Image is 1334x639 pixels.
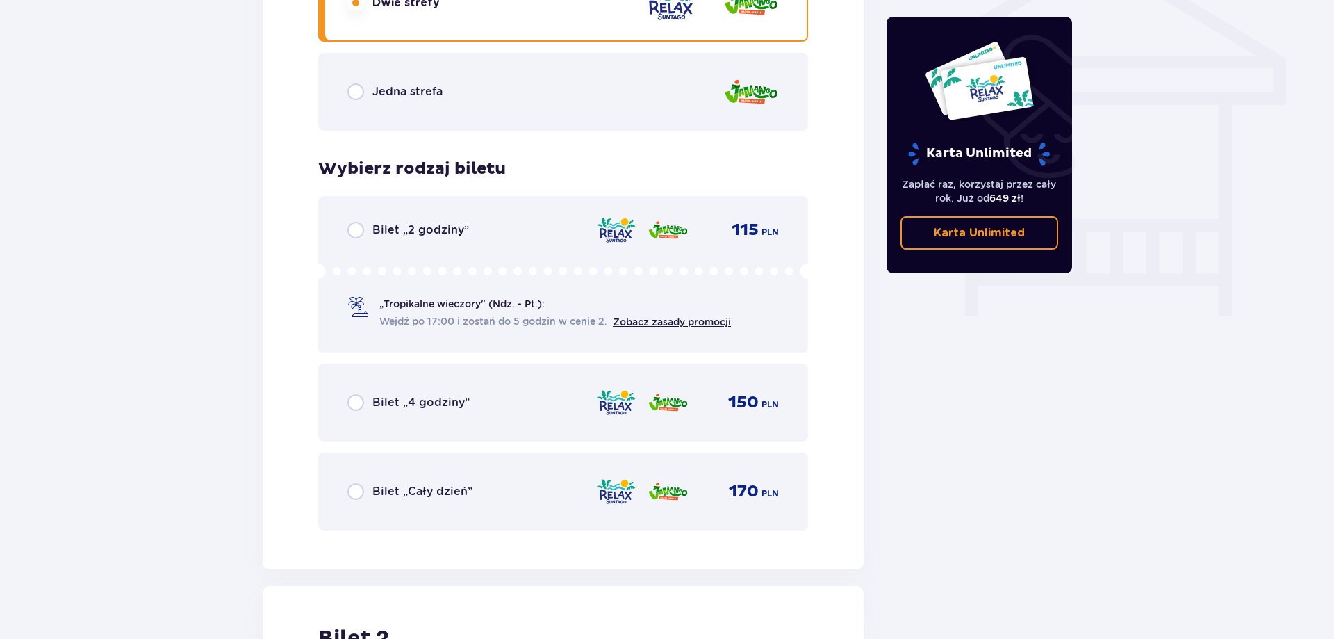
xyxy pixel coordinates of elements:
[372,484,472,499] p: Bilet „Cały dzień”
[907,142,1051,166] p: Karta Unlimited
[732,220,759,241] p: 115
[595,216,636,245] img: zone logo
[379,297,545,311] p: „Tropikalne wieczory" (Ndz. - Pt.):
[728,392,759,413] p: 150
[372,395,470,410] p: Bilet „4 godziny”
[761,398,779,411] p: PLN
[648,477,689,506] img: zone logo
[648,216,689,245] img: zone logo
[595,388,636,417] img: zone logo
[900,177,1059,205] p: Zapłać raz, korzystaj przez cały rok. Już od !
[723,72,779,112] img: zone logo
[595,477,636,506] img: zone logo
[989,193,1021,204] span: 649 zł
[729,481,759,502] p: 170
[372,223,469,238] p: Bilet „2 godziny”
[379,314,607,328] span: Wejdź po 17:00 i zostań do 5 godzin w cenie 2.
[761,487,779,500] p: PLN
[613,316,731,327] a: Zobacz zasady promocji
[372,84,443,99] p: Jedna strefa
[900,216,1059,250] a: Karta Unlimited
[318,159,506,179] p: Wybierz rodzaj biletu
[648,388,689,417] img: zone logo
[934,225,1025,241] p: Karta Unlimited
[761,226,779,238] p: PLN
